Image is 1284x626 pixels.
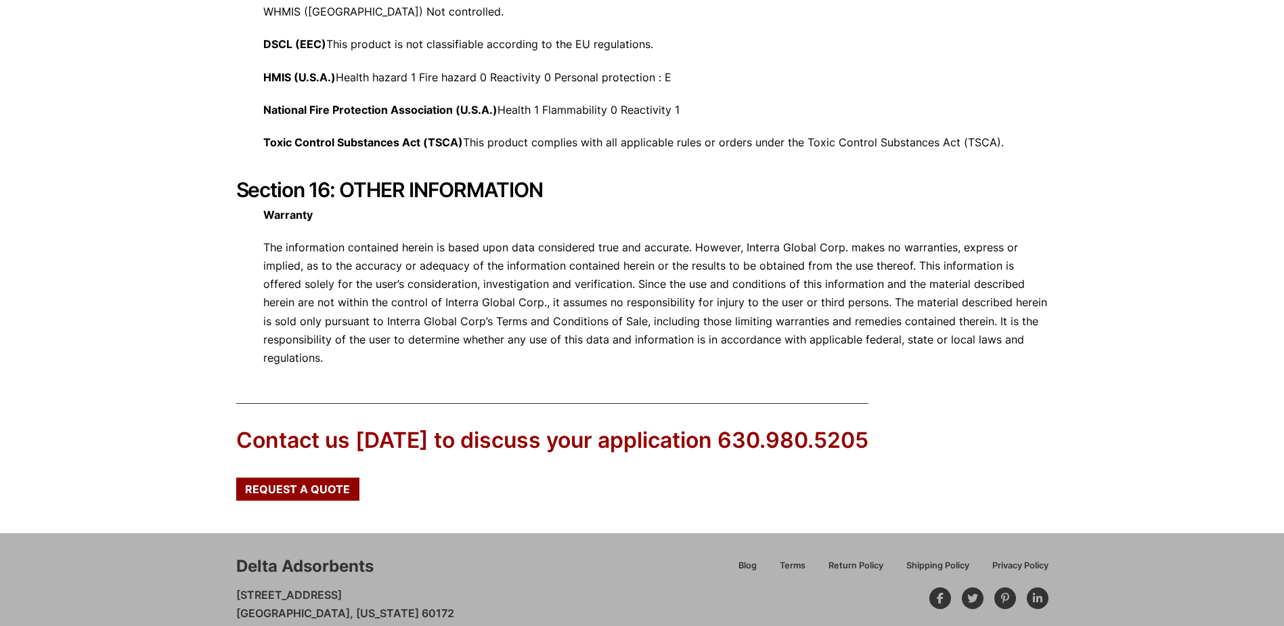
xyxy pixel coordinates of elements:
strong: Toxic Control Substances Act (TSCA) [263,135,463,149]
div: Contact us [DATE] to discuss your application 630.980.5205 [236,425,868,456]
strong: DSCL (EEC) [263,37,326,51]
div: Delta Adsorbents [236,555,374,578]
a: Shipping Policy [895,559,981,583]
span: Privacy Policy [992,562,1048,571]
strong: HMIS (U.S.A.) [263,70,336,84]
a: Blog [727,559,768,583]
p: WHMIS ([GEOGRAPHIC_DATA]) Not controlled. [236,3,1048,21]
span: Blog [738,562,757,571]
p: Health 1 Flammability 0 Reactivity 1 [236,101,1048,119]
h2: Section 16: OTHER INFORMATION [236,178,1048,202]
p: Health hazard 1 Fire hazard 0 Reactivity 0 Personal protection : E [236,68,1048,87]
span: Request a Quote [245,484,350,495]
span: Shipping Policy [906,562,969,571]
a: Return Policy [817,559,895,583]
strong: National Fire Protection Association (U.S.A.) [263,103,497,117]
a: Request a Quote [236,478,359,501]
p: This product complies with all applicable rules or orders under the Toxic Control Substances Act ... [236,133,1048,152]
a: Privacy Policy [981,559,1048,583]
p: This product is not classifiable according to the EU regulations. [236,35,1048,54]
span: Return Policy [828,562,883,571]
a: Terms [768,559,817,583]
strong: Warranty [263,208,313,222]
p: The information contained herein is based upon data considered true and accurate. However, Interr... [236,238,1048,367]
span: Terms [780,562,805,571]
